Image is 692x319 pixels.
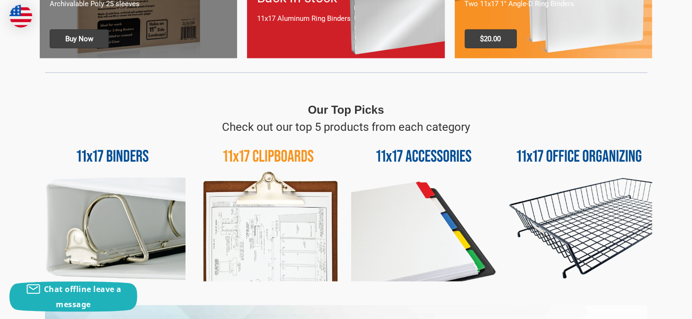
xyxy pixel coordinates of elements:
img: 11x17 Accessories [351,136,497,282]
img: 11x17 Clipboards [195,136,341,282]
button: Chat offline leave a message [9,282,137,312]
img: 11x17 Binders [40,136,186,282]
span: Buy Now [50,29,109,48]
img: 11x17 Office Organizing [506,136,652,282]
p: Our Top Picks [308,101,384,118]
img: duty and tax information for United States [9,5,32,27]
p: 11x17 Aluminum Ring Binders [257,13,435,24]
span: Chat offline leave a message [44,284,122,310]
span: $20.00 [465,29,517,48]
p: Check out our top 5 products from each category [222,118,470,136]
